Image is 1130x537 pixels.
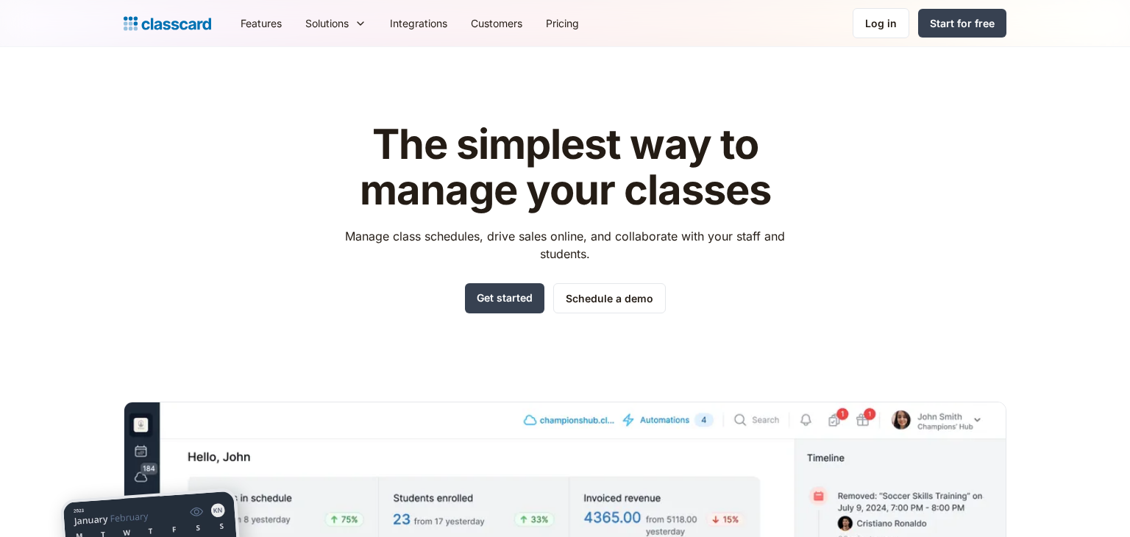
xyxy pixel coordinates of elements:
a: Log in [853,8,909,38]
a: Start for free [918,9,1006,38]
a: Get started [465,283,544,313]
a: Integrations [378,7,459,40]
a: Pricing [534,7,591,40]
p: Manage class schedules, drive sales online, and collaborate with your staff and students. [332,227,799,263]
a: Features [229,7,294,40]
h1: The simplest way to manage your classes [332,122,799,213]
a: Customers [459,7,534,40]
a: home [124,13,211,34]
div: Log in [865,15,897,31]
div: Solutions [294,7,378,40]
div: Start for free [930,15,995,31]
a: Schedule a demo [553,283,666,313]
div: Solutions [305,15,349,31]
